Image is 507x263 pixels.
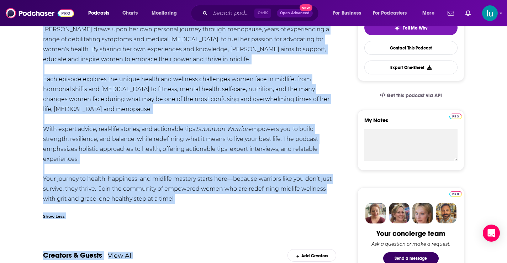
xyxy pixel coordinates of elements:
[147,7,186,19] button: open menu
[88,8,109,18] span: Podcasts
[287,249,336,262] div: Add Creators
[368,7,417,19] button: open menu
[118,7,142,19] a: Charts
[394,25,400,31] img: tell me why sparkle
[376,229,445,238] div: Your concierge team
[328,7,370,19] button: open menu
[364,41,458,55] a: Contact This Podcast
[449,191,462,197] img: Podchaser Pro
[364,117,458,129] label: My Notes
[280,11,310,15] span: Open Advanced
[403,25,427,31] span: Tell Me Why
[333,8,361,18] span: For Business
[83,7,118,19] button: open menu
[449,112,462,119] a: Pro website
[210,7,254,19] input: Search podcasts, credits, & more...
[6,6,74,20] img: Podchaser - Follow, Share and Rate Podcasts
[387,93,442,99] span: Get this podcast via API
[463,7,474,19] a: Show notifications dropdown
[300,4,312,11] span: New
[365,203,386,223] img: Sydney Profile
[196,126,248,132] em: Suburban Warrior
[436,203,456,223] img: Jon Profile
[412,203,433,223] img: Jules Profile
[364,20,458,35] button: tell me why sparkleTell Me Why
[482,5,498,21] button: Show profile menu
[483,225,500,242] div: Open Intercom Messenger
[43,251,102,260] a: Creators & Guests
[482,5,498,21] span: Logged in as lusodano
[197,5,326,21] div: Search podcasts, credits, & more...
[374,87,448,104] a: Get this podcast via API
[371,241,450,247] div: Ask a question or make a request.
[152,8,177,18] span: Monitoring
[277,9,313,17] button: Open AdvancedNew
[482,5,498,21] img: User Profile
[389,203,410,223] img: Barbara Profile
[449,114,462,119] img: Podchaser Pro
[364,61,458,74] button: Export One-Sheet
[445,7,457,19] a: Show notifications dropdown
[254,9,271,18] span: Ctrl K
[417,7,443,19] button: open menu
[449,190,462,197] a: Pro website
[373,8,407,18] span: For Podcasters
[422,8,434,18] span: More
[108,252,133,259] a: View All
[122,8,138,18] span: Charts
